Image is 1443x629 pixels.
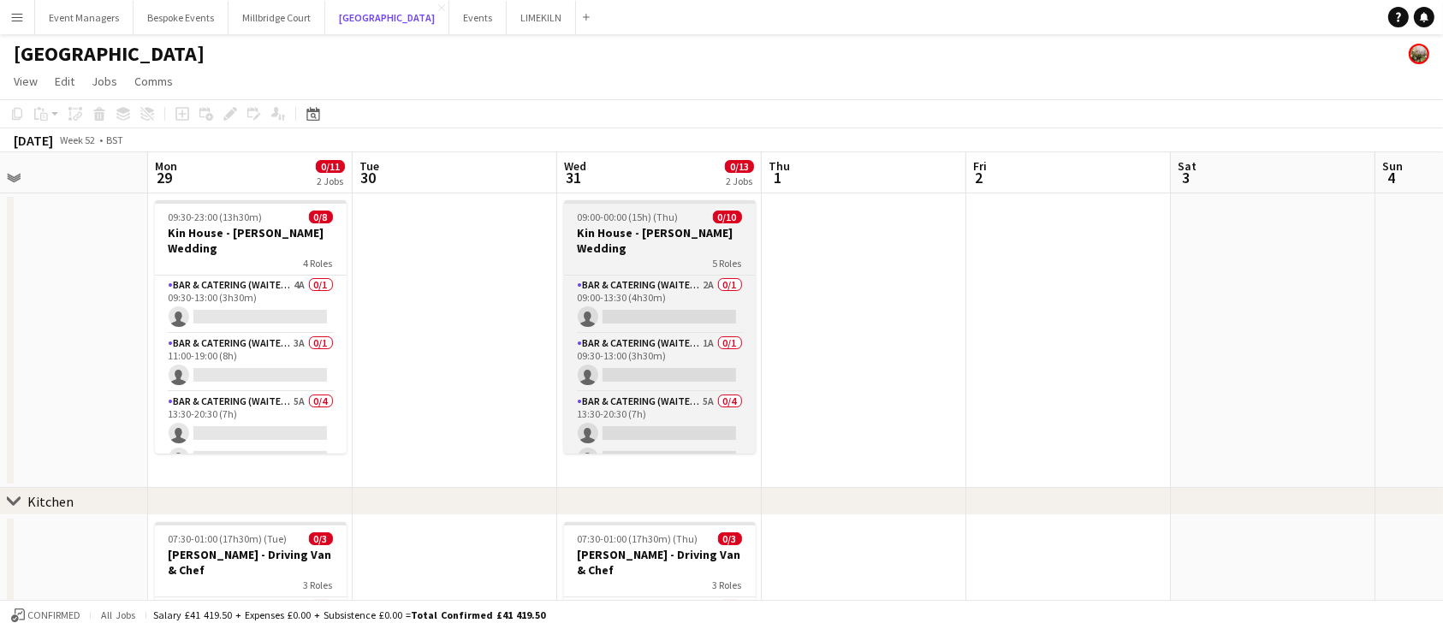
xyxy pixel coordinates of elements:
[973,158,987,174] span: Fri
[155,276,347,334] app-card-role: Bar & Catering (Waiter / waitress)4A0/109:30-13:00 (3h30m)
[14,74,38,89] span: View
[56,134,99,146] span: Week 52
[1175,168,1197,187] span: 3
[713,257,742,270] span: 5 Roles
[769,158,790,174] span: Thu
[564,158,586,174] span: Wed
[128,70,180,92] a: Comms
[1409,44,1429,64] app-user-avatar: Staffing Manager
[564,276,756,334] app-card-role: Bar & Catering (Waiter / waitress)2A0/109:00-13:30 (4h30m)
[169,532,288,545] span: 07:30-01:00 (17h30m) (Tue)
[304,579,333,591] span: 3 Roles
[155,392,347,525] app-card-role: Bar & Catering (Waiter / waitress)5A0/413:30-20:30 (7h)
[411,608,545,621] span: Total Confirmed £41 419.50
[564,334,756,392] app-card-role: Bar & Catering (Waiter / waitress)1A0/109:30-13:00 (3h30m)
[564,547,756,578] h3: [PERSON_NAME] - Driving Van & Chef
[561,168,586,187] span: 31
[578,211,679,223] span: 09:00-00:00 (15h) (Thu)
[564,392,756,525] app-card-role: Bar & Catering (Waiter / waitress)5A0/413:30-20:30 (7h)
[134,1,229,34] button: Bespoke Events
[35,1,134,34] button: Event Managers
[153,608,545,621] div: Salary £41 419.50 + Expenses £0.00 + Subsistence £0.00 =
[48,70,81,92] a: Edit
[359,158,379,174] span: Tue
[449,1,507,34] button: Events
[98,608,139,621] span: All jobs
[1178,158,1197,174] span: Sat
[766,168,790,187] span: 1
[725,160,754,173] span: 0/13
[713,211,742,223] span: 0/10
[309,211,333,223] span: 0/8
[578,532,698,545] span: 07:30-01:00 (17h30m) (Thu)
[564,225,756,256] h3: Kin House - [PERSON_NAME] Wedding
[357,168,379,187] span: 30
[155,200,347,454] app-job-card: 09:30-23:00 (13h30m)0/8Kin House - [PERSON_NAME] Wedding4 RolesBar & Catering (Waiter / waitress)...
[152,168,177,187] span: 29
[507,1,576,34] button: LIMEKILN
[971,168,987,187] span: 2
[155,225,347,256] h3: Kin House - [PERSON_NAME] Wedding
[27,493,74,510] div: Kitchen
[92,74,117,89] span: Jobs
[304,257,333,270] span: 4 Roles
[85,70,124,92] a: Jobs
[155,547,347,578] h3: [PERSON_NAME] - Driving Van & Chef
[713,579,742,591] span: 3 Roles
[134,74,173,89] span: Comms
[55,74,74,89] span: Edit
[718,532,742,545] span: 0/3
[316,160,345,173] span: 0/11
[169,211,263,223] span: 09:30-23:00 (13h30m)
[14,132,53,149] div: [DATE]
[229,1,325,34] button: Millbridge Court
[726,175,753,187] div: 2 Jobs
[27,609,80,621] span: Confirmed
[309,532,333,545] span: 0/3
[155,158,177,174] span: Mon
[9,606,83,625] button: Confirmed
[7,70,45,92] a: View
[14,41,205,67] h1: [GEOGRAPHIC_DATA]
[564,200,756,454] app-job-card: 09:00-00:00 (15h) (Thu)0/10Kin House - [PERSON_NAME] Wedding5 RolesBar & Catering (Waiter / waitr...
[155,334,347,392] app-card-role: Bar & Catering (Waiter / waitress)3A0/111:00-19:00 (8h)
[317,175,344,187] div: 2 Jobs
[325,1,449,34] button: [GEOGRAPHIC_DATA]
[1380,168,1403,187] span: 4
[106,134,123,146] div: BST
[1382,158,1403,174] span: Sun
